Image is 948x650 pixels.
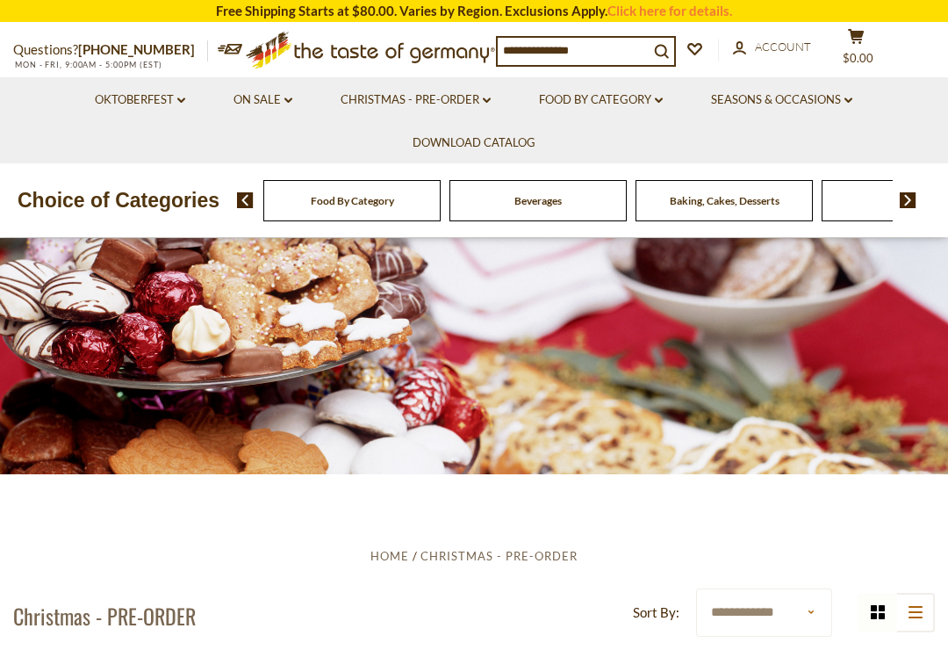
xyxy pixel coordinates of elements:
a: Oktoberfest [95,90,185,110]
p: Questions? [13,39,208,61]
span: MON - FRI, 9:00AM - 5:00PM (EST) [13,60,162,69]
span: Account [755,40,811,54]
a: Seasons & Occasions [711,90,852,110]
span: $0.00 [843,51,873,65]
a: On Sale [233,90,292,110]
a: Christmas - PRE-ORDER [341,90,491,110]
a: Beverages [514,194,562,207]
img: previous arrow [237,192,254,208]
a: [PHONE_NUMBER] [78,41,195,57]
label: Sort By: [633,602,679,624]
a: Account [733,38,811,57]
a: Food By Category [539,90,663,110]
a: Baking, Cakes, Desserts [670,194,779,207]
a: Food By Category [311,194,394,207]
a: Click here for details. [607,3,732,18]
a: Home [370,549,409,563]
a: Download Catalog [413,134,535,153]
img: next arrow [900,192,916,208]
a: Christmas - PRE-ORDER [420,549,578,563]
h1: Christmas - PRE-ORDER [13,603,196,629]
button: $0.00 [829,28,882,72]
